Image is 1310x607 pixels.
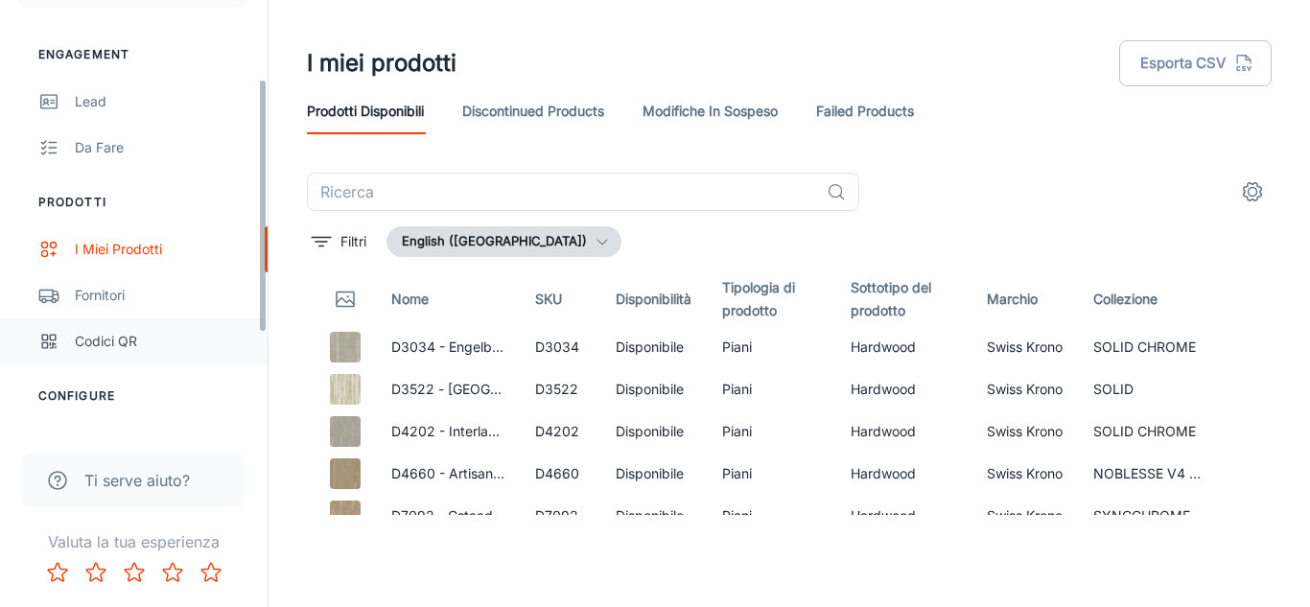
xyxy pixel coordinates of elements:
[1078,453,1222,495] td: NOBLESSE V4 WIDE
[1078,410,1222,453] td: SOLID CHROME
[376,272,520,326] th: Nome
[391,463,504,484] p: D4660 - Artisan Oak Natural
[600,453,707,495] td: Disponibile
[391,421,504,442] p: D4202 - Interlaken Oak
[835,272,971,326] th: Sottotipo del prodotto
[153,553,192,592] button: Rate 4 star
[192,553,230,592] button: Rate 5 star
[835,368,971,410] td: Hardwood
[520,272,600,326] th: SKU
[1119,40,1272,86] button: Esporta CSV
[307,46,456,81] h1: I miei prodotti
[707,326,835,368] td: Piani
[600,410,707,453] td: Disponibile
[386,226,621,257] button: English ([GEOGRAPHIC_DATA])
[816,88,914,134] a: Failed Products
[643,88,778,134] a: Modifiche in sospeso
[391,379,504,400] p: D3522 - [GEOGRAPHIC_DATA]
[1078,368,1222,410] td: SOLID
[520,368,600,410] td: D3522
[971,326,1078,368] td: Swiss Krono
[600,368,707,410] td: Disponibile
[307,88,424,134] a: Prodotti disponibili
[77,553,115,592] button: Rate 2 star
[707,495,835,537] td: Piani
[307,226,371,257] button: filter
[971,495,1078,537] td: Swiss Krono
[462,88,604,134] a: Discontinued Products
[707,368,835,410] td: Piani
[115,553,153,592] button: Rate 3 star
[38,553,77,592] button: Rate 1 star
[600,272,707,326] th: Disponibilità
[84,469,190,492] span: Ti serve aiuto?
[391,337,504,358] p: D3034 - Engelberg Oak
[520,495,600,537] td: D7092
[835,326,971,368] td: Hardwood
[520,410,600,453] td: D4202
[1233,173,1272,211] button: settings
[1078,495,1222,537] td: SYNCCHROME
[707,410,835,453] td: Piani
[707,272,835,326] th: Tipologia di prodotto
[334,288,357,311] svg: Thumbnail
[340,231,366,252] p: Filtri
[520,453,600,495] td: D4660
[971,272,1078,326] th: Marchio
[520,326,600,368] td: D3034
[971,410,1078,453] td: Swiss Krono
[1078,326,1222,368] td: SOLID CHROME
[835,410,971,453] td: Hardwood
[600,326,707,368] td: Disponibile
[1078,272,1222,326] th: Collezione
[835,495,971,537] td: Hardwood
[971,453,1078,495] td: Swiss Krono
[15,530,252,553] p: Valuta la tua esperienza
[971,368,1078,410] td: Swiss Krono
[707,453,835,495] td: Piani
[307,173,819,211] input: Ricerca
[391,505,504,526] p: D7092 - Gstaad Oak
[835,453,971,495] td: Hardwood
[600,495,707,537] td: Disponibile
